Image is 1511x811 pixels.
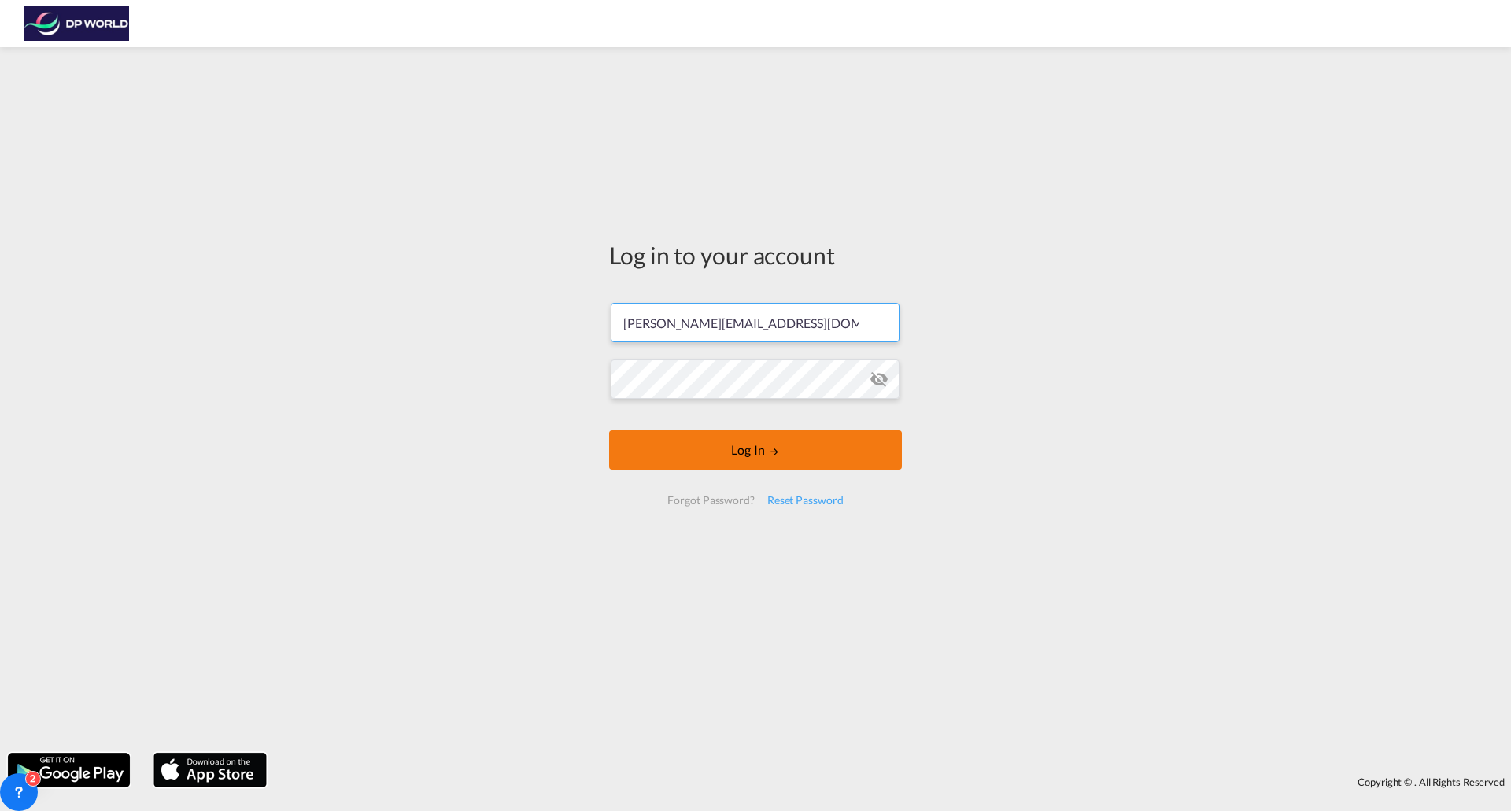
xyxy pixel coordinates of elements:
[24,6,130,42] img: c08ca190194411f088ed0f3ba295208c.png
[870,370,888,389] md-icon: icon-eye-off
[761,486,850,514] div: Reset Password
[152,751,268,789] img: apple.png
[275,769,1511,795] div: Copyright © . All Rights Reserved
[611,303,900,342] input: Enter email/phone number
[661,486,760,514] div: Forgot Password?
[6,751,131,789] img: google.png
[609,238,902,271] div: Log in to your account
[609,430,902,470] button: LOGIN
